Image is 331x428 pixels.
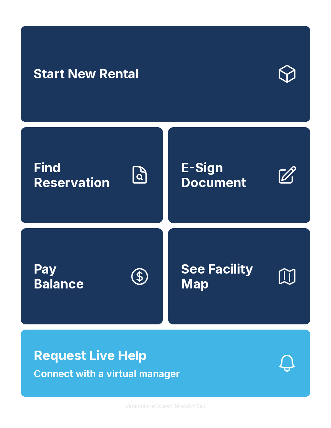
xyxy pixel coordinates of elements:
[168,127,310,223] a: E-Sign Document
[21,228,163,324] button: PayBalance
[21,26,310,122] a: Start New Rental
[21,127,163,223] a: Find Reservation
[34,346,147,365] span: Request Live Help
[34,262,84,291] span: Pay Balance
[34,366,180,381] span: Connect with a virtual manager
[168,228,310,324] button: See Facility Map
[21,330,310,397] button: Request Live HelpConnect with a virtual manager
[120,397,211,415] button: VersionkrrefDLawElMlwz8nfSsJ
[34,160,124,190] span: Find Reservation
[34,66,139,81] span: Start New Rental
[181,160,272,190] span: E-Sign Document
[181,262,272,291] span: See Facility Map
